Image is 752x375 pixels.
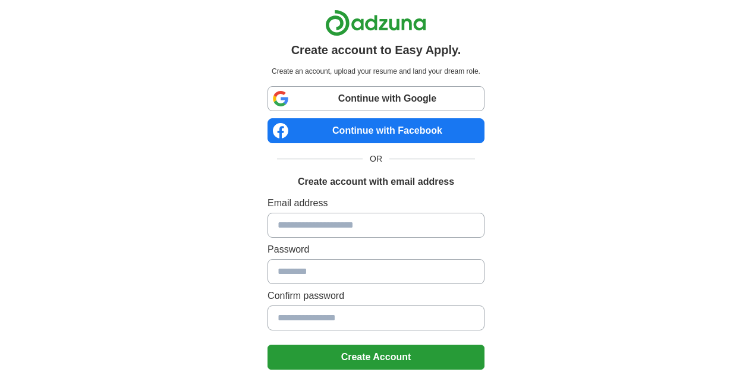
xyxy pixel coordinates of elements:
a: Continue with Google [268,86,484,111]
label: Email address [268,196,484,210]
label: Confirm password [268,289,484,303]
h1: Create account with email address [298,175,454,189]
p: Create an account, upload your resume and land your dream role. [270,66,482,77]
img: Adzuna logo [325,10,426,36]
button: Create Account [268,345,484,370]
h1: Create account to Easy Apply. [291,41,461,59]
span: OR [363,153,389,165]
a: Continue with Facebook [268,118,484,143]
label: Password [268,242,484,257]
